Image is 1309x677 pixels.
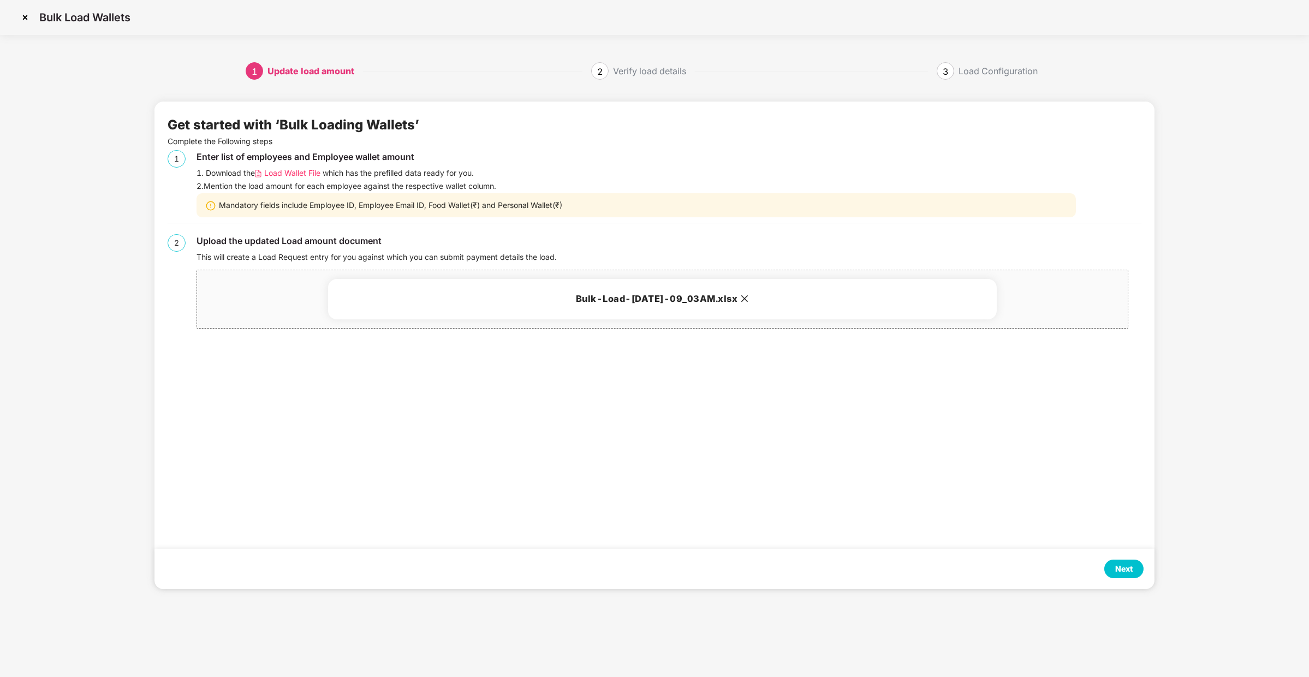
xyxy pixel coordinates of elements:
div: This will create a Load Request entry for you against which you can submit payment details the load. [197,251,1141,263]
div: Load Configuration [959,62,1038,80]
div: 2 [168,234,186,252]
div: Upload the updated Load amount document [197,234,1141,248]
h3: Bulk-Load-[DATE]-09_03AM.xlsx [341,292,984,306]
span: 3 [943,66,948,77]
div: Next [1115,563,1133,575]
div: Verify load details [613,62,686,80]
div: 1. Download the which has the prefilled data ready for you. [197,167,1141,179]
span: 2 [597,66,603,77]
img: svg+xml;base64,PHN2ZyBpZD0iV2FybmluZ18tXzIweDIwIiBkYXRhLW5hbWU9Ildhcm5pbmcgLSAyMHgyMCIgeG1sbnM9Im... [205,200,216,211]
div: Mandatory fields include Employee ID, Employee Email ID, Food Wallet(₹) and Personal Wallet(₹) [197,193,1076,217]
div: 1 [168,150,186,168]
div: Get started with ‘Bulk Loading Wallets’ [168,115,419,135]
span: 1 [252,66,257,77]
div: 2. Mention the load amount for each employee against the respective wallet column. [197,180,1141,192]
span: Load Wallet File [264,167,320,179]
span: Bulk-Load-[DATE]-09_03AM.xlsx close [197,270,1128,328]
img: svg+xml;base64,PHN2ZyB4bWxucz0iaHR0cDovL3d3dy53My5vcmcvMjAwMC9zdmciIHdpZHRoPSIxMi4wNTMiIGhlaWdodD... [255,170,261,178]
div: Update load amount [267,62,354,80]
p: Bulk Load Wallets [39,11,130,24]
div: Enter list of employees and Employee wallet amount [197,150,1141,164]
p: Complete the Following steps [168,135,1141,147]
span: close [740,294,749,303]
img: svg+xml;base64,PHN2ZyBpZD0iQ3Jvc3MtMzJ4MzIiIHhtbG5zPSJodHRwOi8vd3d3LnczLm9yZy8yMDAwL3N2ZyIgd2lkdG... [16,9,34,26]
